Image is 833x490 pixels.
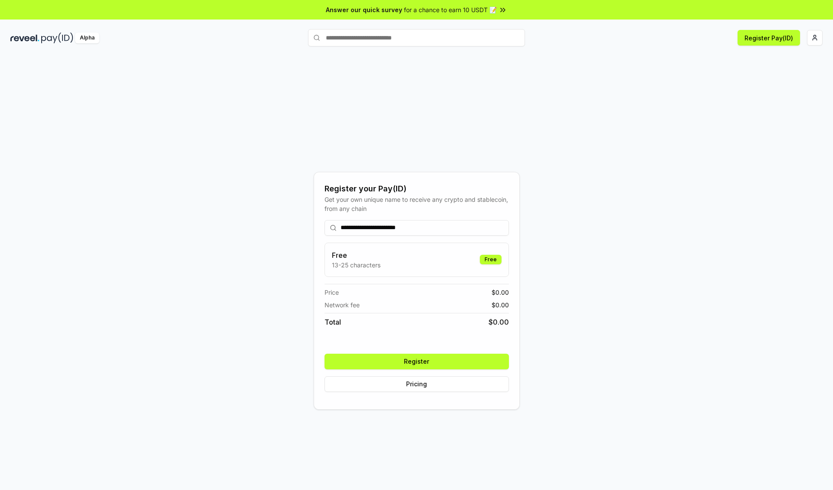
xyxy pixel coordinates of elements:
[325,317,341,327] span: Total
[738,30,800,46] button: Register Pay(ID)
[325,288,339,297] span: Price
[325,195,509,213] div: Get your own unique name to receive any crypto and stablecoin, from any chain
[332,260,380,270] p: 13-25 characters
[10,33,39,43] img: reveel_dark
[492,288,509,297] span: $ 0.00
[332,250,380,260] h3: Free
[325,376,509,392] button: Pricing
[480,255,502,264] div: Free
[75,33,99,43] div: Alpha
[326,5,402,14] span: Answer our quick survey
[41,33,73,43] img: pay_id
[325,300,360,309] span: Network fee
[489,317,509,327] span: $ 0.00
[492,300,509,309] span: $ 0.00
[325,354,509,369] button: Register
[325,183,509,195] div: Register your Pay(ID)
[404,5,497,14] span: for a chance to earn 10 USDT 📝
